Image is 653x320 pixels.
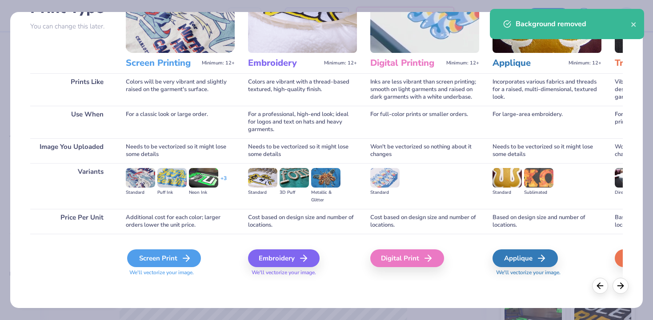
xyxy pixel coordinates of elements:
div: Needs to be vectorized so it might lose some details [493,138,601,163]
img: Standard [370,168,400,188]
div: Sublimated [524,189,553,196]
h3: Screen Printing [126,57,198,69]
div: Colors are vibrant with a thread-based textured, high-quality finish. [248,73,357,106]
div: For large-area embroidery. [493,106,601,138]
img: Puff Ink [157,168,187,188]
div: Standard [126,189,155,196]
div: Needs to be vectorized so it might lose some details [248,138,357,163]
div: For a professional, high-end look; ideal for logos and text on hats and heavy garments. [248,106,357,138]
div: Cost based on design size and number of locations. [370,209,479,234]
img: Standard [493,168,522,188]
div: For a classic look or large order. [126,106,235,138]
div: Standard [248,189,277,196]
div: Applique [493,249,558,267]
div: + 3 [220,175,227,190]
div: Based on design size and number of locations. [493,209,601,234]
img: Standard [248,168,277,188]
h3: Applique [493,57,565,69]
div: Embroidery [248,249,320,267]
img: 3D Puff [280,168,309,188]
div: Screen Print [127,249,201,267]
div: Digital Print [370,249,444,267]
div: Won't be vectorized so nothing about it changes [370,138,479,163]
button: close [631,19,637,29]
div: Variants [30,163,112,209]
div: Metallic & Glitter [311,189,341,204]
div: Standard [370,189,400,196]
div: Use When [30,106,112,138]
div: Inks are less vibrant than screen printing; smooth on light garments and raised on dark garments ... [370,73,479,106]
img: Neon Ink [189,168,218,188]
span: We'll vectorize your image. [248,269,357,276]
div: Background removed [516,19,631,29]
span: Minimum: 12+ [324,60,357,66]
img: Direct-to-film [615,168,644,188]
div: For full-color prints or smaller orders. [370,106,479,138]
div: Price Per Unit [30,209,112,234]
img: Sublimated [524,168,553,188]
span: Minimum: 12+ [202,60,235,66]
span: We'll vectorize your image. [493,269,601,276]
h3: Embroidery [248,57,320,69]
span: We'll vectorize your image. [126,269,235,276]
span: Minimum: 12+ [569,60,601,66]
div: Prints Like [30,73,112,106]
p: You can change this later. [30,23,112,30]
h3: Digital Printing [370,57,443,69]
div: 3D Puff [280,189,309,196]
div: Image You Uploaded [30,138,112,163]
div: Neon Ink [189,189,218,196]
div: Cost based on design size and number of locations. [248,209,357,234]
div: Additional cost for each color; larger orders lower the unit price. [126,209,235,234]
div: Standard [493,189,522,196]
span: Minimum: 12+ [446,60,479,66]
div: Incorporates various fabrics and threads for a raised, multi-dimensional, textured look. [493,73,601,106]
div: Needs to be vectorized so it might lose some details [126,138,235,163]
div: Puff Ink [157,189,187,196]
div: Direct-to-film [615,189,644,196]
div: Colors will be very vibrant and slightly raised on the garment's surface. [126,73,235,106]
img: Metallic & Glitter [311,168,341,188]
img: Standard [126,168,155,188]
